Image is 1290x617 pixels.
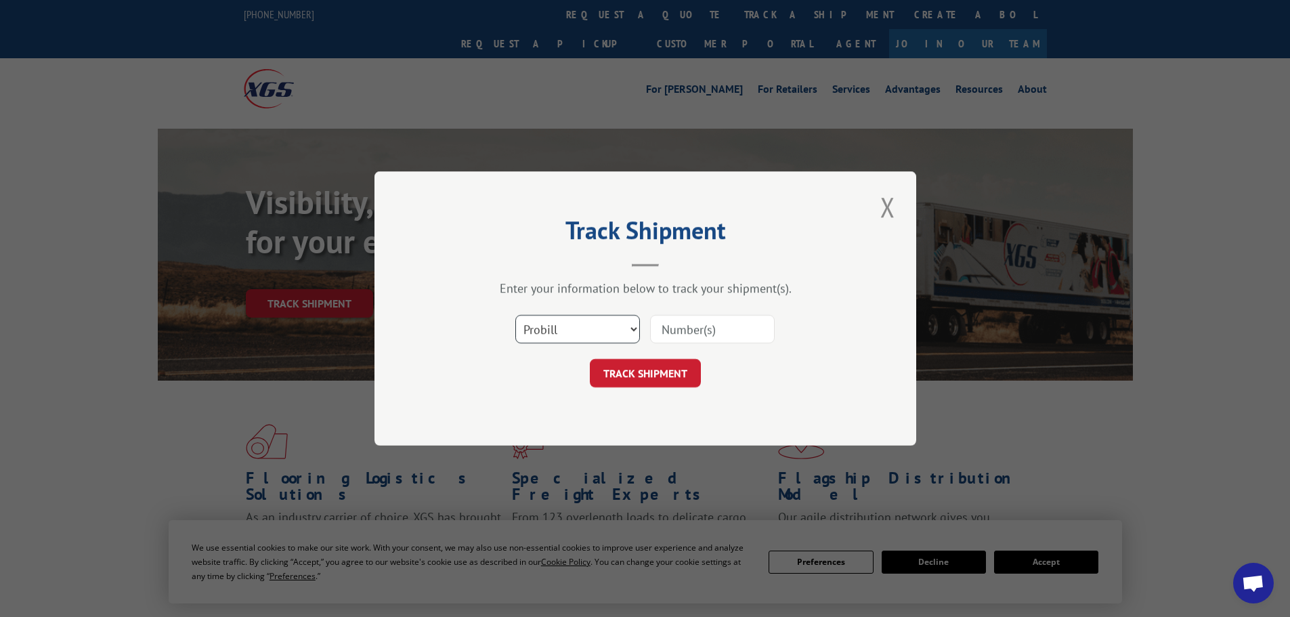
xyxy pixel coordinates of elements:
[590,359,701,387] button: TRACK SHIPMENT
[1233,563,1274,603] a: Open chat
[442,221,848,247] h2: Track Shipment
[876,188,899,226] button: Close modal
[650,315,775,343] input: Number(s)
[442,280,848,296] div: Enter your information below to track your shipment(s).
